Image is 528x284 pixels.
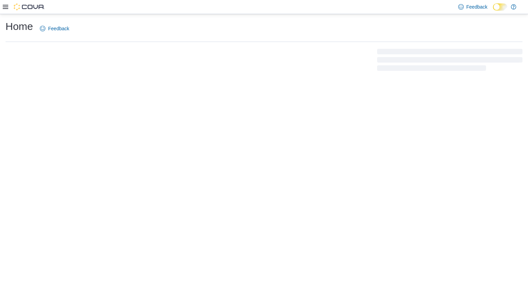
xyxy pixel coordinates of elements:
span: Loading [377,50,522,72]
img: Cova [14,3,45,10]
h1: Home [5,20,33,33]
span: Feedback [466,3,487,10]
span: Feedback [48,25,69,32]
a: Feedback [37,22,72,35]
input: Dark Mode [493,3,507,11]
